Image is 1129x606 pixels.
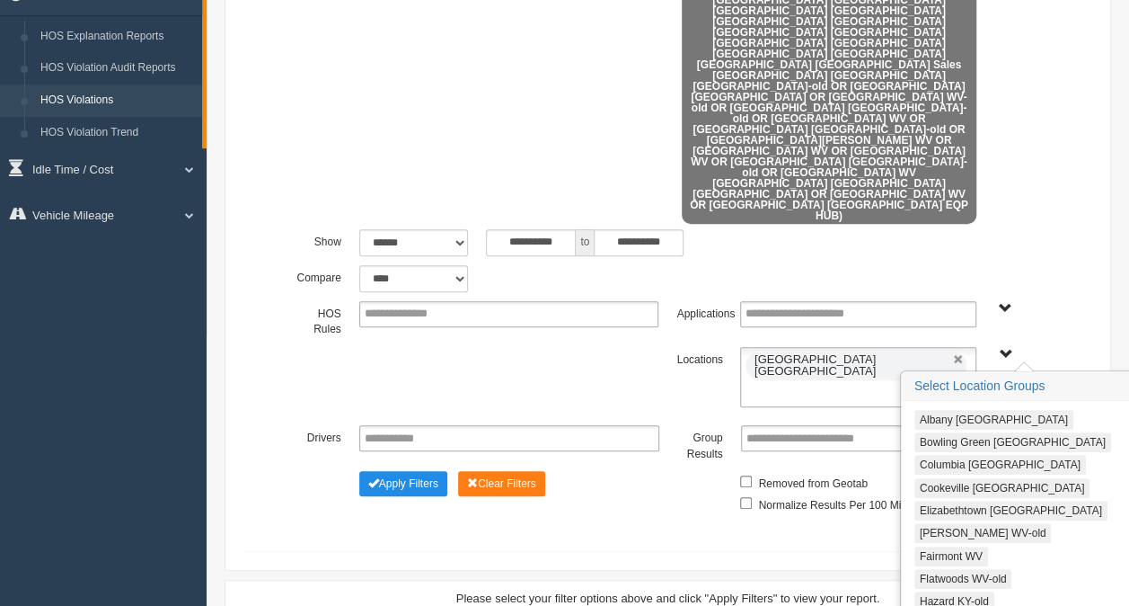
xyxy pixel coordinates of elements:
[914,432,1111,452] button: Bowling Green [GEOGRAPHIC_DATA]
[32,52,202,85] a: HOS Violation Audit Reports
[914,455,1086,475] button: Columbia [GEOGRAPHIC_DATA]
[914,569,1012,589] button: Flatwoods WV-old
[667,301,731,323] label: Applications
[914,501,1107,521] button: Elizabethtown [GEOGRAPHIC_DATA]
[914,523,1052,543] button: [PERSON_NAME] WV-old
[758,471,867,493] label: Removed from Geotab
[287,229,350,251] label: Show
[754,352,876,378] span: [GEOGRAPHIC_DATA] [GEOGRAPHIC_DATA]
[287,301,350,338] label: HOS Rules
[914,410,1073,430] button: Albany [GEOGRAPHIC_DATA]
[914,478,1090,498] button: Cookeville [GEOGRAPHIC_DATA]
[758,493,914,514] label: Normalize Results Per 100 Miles
[668,425,732,462] label: Group Results
[914,547,988,566] button: Fairmont WV
[32,21,202,53] a: HOS Explanation Reports
[32,117,202,149] a: HOS Violation Trend
[287,425,350,447] label: Drivers
[576,229,594,256] span: to
[458,471,545,496] button: Change Filter Options
[32,85,202,117] a: HOS Violations
[668,347,732,369] label: Locations
[287,265,350,287] label: Compare
[359,471,447,496] button: Change Filter Options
